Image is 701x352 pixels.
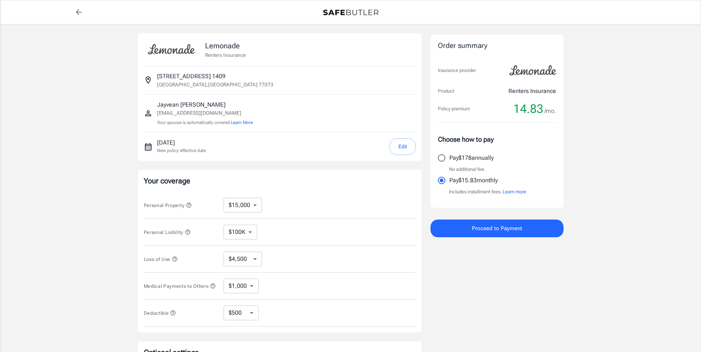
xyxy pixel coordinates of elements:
[449,188,526,196] p: Includes installment fees.
[505,60,561,81] img: Lemonade
[144,255,178,263] button: Loss of Use
[449,166,486,173] p: No additional fee.
[144,176,416,186] p: Your coverage
[508,87,556,96] p: Renters Insurance
[157,81,273,88] p: [GEOGRAPHIC_DATA] , [GEOGRAPHIC_DATA] 77073
[231,119,253,126] button: Learn More
[205,40,246,51] p: Lemonade
[157,100,253,109] p: Jayvean [PERSON_NAME]
[144,142,153,151] svg: New policy start date
[513,101,543,116] span: 14.83
[438,105,470,113] p: Policy premium
[144,228,191,237] button: Personal Liability
[144,310,176,316] span: Deductible
[157,109,253,117] p: [EMAIL_ADDRESS][DOMAIN_NAME]
[157,72,225,81] p: [STREET_ADDRESS] 1409
[323,10,378,15] img: Back to quotes
[144,282,216,290] button: Medical Payments to Others
[157,138,206,147] p: [DATE]
[144,76,153,84] svg: Insured address
[503,188,526,196] button: Learn more
[144,230,191,235] span: Personal Liability
[144,308,176,317] button: Deductible
[144,283,216,289] span: Medical Payments to Others
[157,119,253,126] p: Your spouse is automatically covered.
[144,201,192,210] button: Personal Property
[449,176,498,185] p: Pay $15.83 monthly
[472,224,522,233] span: Proceed to Payment
[144,203,192,208] span: Personal Property
[438,134,556,144] p: Choose how to pay
[438,87,454,95] p: Product
[438,41,556,51] div: Order summary
[144,256,178,262] span: Loss of Use
[157,147,206,154] p: New policy effective date
[144,39,199,60] img: Lemonade
[438,67,476,74] p: Insurance provider
[449,153,494,162] p: Pay $178 annually
[144,109,153,118] svg: Insured person
[431,220,564,237] button: Proceed to Payment
[205,51,246,59] p: Renters Insurance
[71,5,86,20] a: back to quotes
[544,106,556,116] span: /mo.
[389,138,416,155] button: Edit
